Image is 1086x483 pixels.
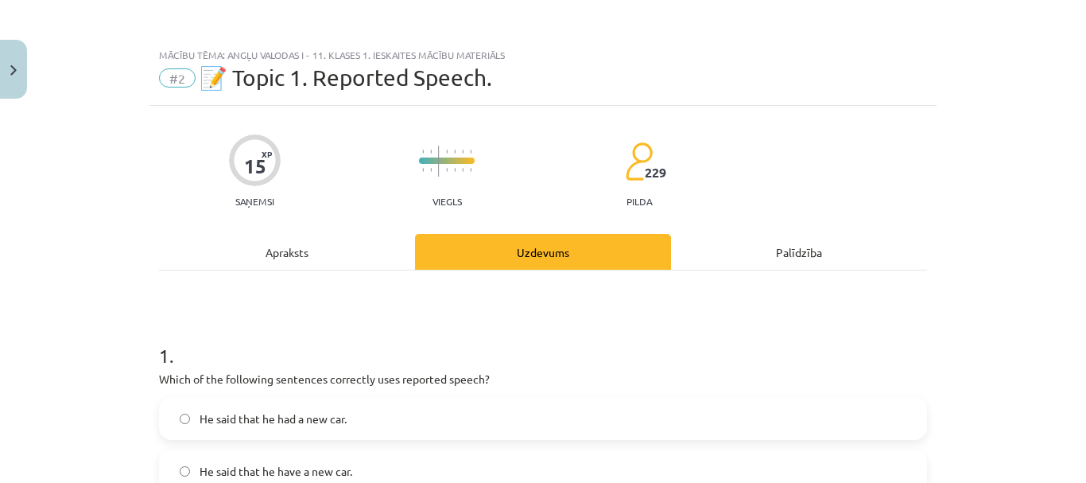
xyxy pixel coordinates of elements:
img: icon-short-line-57e1e144782c952c97e751825c79c345078a6d821885a25fce030b3d8c18986b.svg [422,168,424,172]
div: 15 [244,155,266,177]
span: XP [262,150,272,158]
p: pilda [626,196,652,207]
div: Mācību tēma: Angļu valodas i - 11. klases 1. ieskaites mācību materiāls [159,49,927,60]
div: Apraksts [159,234,415,270]
div: Palīdzība [671,234,927,270]
img: icon-short-line-57e1e144782c952c97e751825c79c345078a6d821885a25fce030b3d8c18986b.svg [446,150,448,154]
p: Which of the following sentences correctly uses reported speech? [159,371,927,388]
img: students-c634bb4e5e11cddfef0936a35e636f08e4e9abd3cc4e673bd6f9a4125e45ecb1.svg [625,142,653,181]
img: icon-short-line-57e1e144782c952c97e751825c79c345078a6d821885a25fce030b3d8c18986b.svg [470,150,471,154]
span: He said that he have a new car. [200,463,352,480]
input: He said that he have a new car. [180,466,190,477]
div: Uzdevums [415,234,671,270]
img: icon-short-line-57e1e144782c952c97e751825c79c345078a6d821885a25fce030b3d8c18986b.svg [446,168,448,172]
span: 📝 Topic 1. Reported Speech. [200,64,492,91]
span: 229 [645,166,666,180]
input: He said that he had a new car. [180,414,190,424]
img: icon-short-line-57e1e144782c952c97e751825c79c345078a6d821885a25fce030b3d8c18986b.svg [462,150,463,154]
img: icon-long-line-d9ea69661e0d244f92f715978eff75569469978d946b2353a9bb055b3ed8787d.svg [438,146,440,177]
img: icon-close-lesson-0947bae3869378f0d4975bcd49f059093ad1ed9edebbc8119c70593378902aed.svg [10,65,17,76]
img: icon-short-line-57e1e144782c952c97e751825c79c345078a6d821885a25fce030b3d8c18986b.svg [454,150,456,154]
p: Saņemsi [229,196,281,207]
img: icon-short-line-57e1e144782c952c97e751825c79c345078a6d821885a25fce030b3d8c18986b.svg [430,150,432,154]
img: icon-short-line-57e1e144782c952c97e751825c79c345078a6d821885a25fce030b3d8c18986b.svg [422,150,424,154]
span: He said that he had a new car. [200,411,347,427]
img: icon-short-line-57e1e144782c952c97e751825c79c345078a6d821885a25fce030b3d8c18986b.svg [462,168,463,172]
p: Viegls [432,196,462,207]
img: icon-short-line-57e1e144782c952c97e751825c79c345078a6d821885a25fce030b3d8c18986b.svg [470,168,471,172]
span: #2 [159,68,196,88]
img: icon-short-line-57e1e144782c952c97e751825c79c345078a6d821885a25fce030b3d8c18986b.svg [430,168,432,172]
img: icon-short-line-57e1e144782c952c97e751825c79c345078a6d821885a25fce030b3d8c18986b.svg [454,168,456,172]
h1: 1 . [159,317,927,366]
